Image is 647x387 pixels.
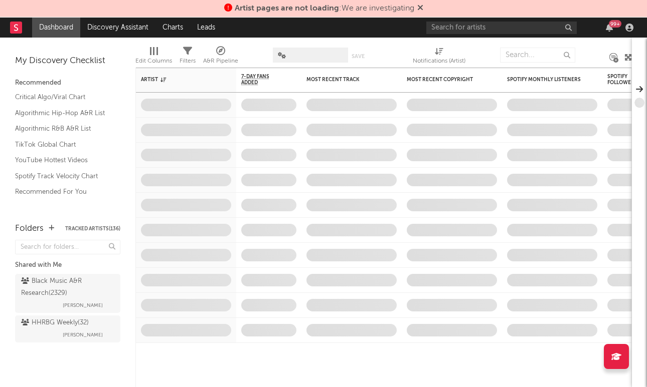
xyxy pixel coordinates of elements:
div: A&R Pipeline [203,55,238,67]
div: Black Music A&R Research ( 2329 ) [21,275,112,299]
div: Recommended [15,77,120,89]
span: 7-Day Fans Added [241,74,281,86]
a: TikTok Global Chart [15,139,110,150]
div: My Discovery Checklist [15,55,120,67]
a: Recommended For You [15,186,110,197]
span: : We are investigating [235,5,414,13]
a: Critical Algo/Viral Chart [15,92,110,103]
button: Save [352,54,365,59]
a: Dashboard [32,18,80,38]
a: Algorithmic Hip-Hop A&R List [15,108,110,119]
div: Artist [141,77,216,83]
span: [PERSON_NAME] [63,329,103,341]
input: Search for folders... [15,240,120,254]
div: Notifications (Artist) [413,43,465,72]
div: 99 + [609,20,621,28]
div: Folders [15,223,44,235]
div: Most Recent Track [306,77,382,83]
div: Most Recent Copyright [407,77,482,83]
div: Filters [180,43,196,72]
input: Search for artists [426,22,577,34]
button: Tracked Artists(136) [65,226,120,231]
span: Dismiss [417,5,423,13]
div: Shared with Me [15,259,120,271]
a: Discovery Assistant [80,18,155,38]
div: A&R Pipeline [203,43,238,72]
a: Charts [155,18,190,38]
a: Spotify Track Velocity Chart [15,171,110,182]
a: HHRBG Weekly(32)[PERSON_NAME] [15,315,120,342]
a: Algorithmic R&B A&R List [15,123,110,134]
input: Search... [500,48,575,63]
a: Leads [190,18,222,38]
button: 99+ [606,24,613,32]
span: Artist pages are not loading [235,5,339,13]
a: YouTube Hottest Videos [15,155,110,166]
div: Edit Columns [135,43,172,72]
div: Spotify Monthly Listeners [507,77,582,83]
div: Edit Columns [135,55,172,67]
div: Notifications (Artist) [413,55,465,67]
span: [PERSON_NAME] [63,299,103,311]
div: Filters [180,55,196,67]
a: Black Music A&R Research(2329)[PERSON_NAME] [15,274,120,313]
div: Spotify Followers [607,74,642,86]
div: HHRBG Weekly ( 32 ) [21,317,89,329]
